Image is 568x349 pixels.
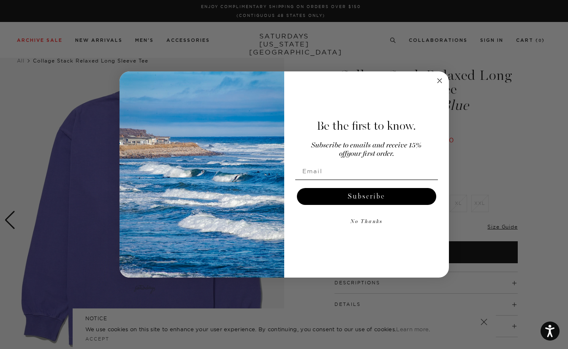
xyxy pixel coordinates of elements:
[120,71,284,278] img: 125c788d-000d-4f3e-b05a-1b92b2a23ec9.jpeg
[347,150,394,158] span: your first order.
[295,163,438,180] input: Email
[295,213,438,230] button: No Thanks
[317,119,416,133] span: Be the first to know.
[311,142,421,149] span: Subscribe to emails and receive 15%
[435,76,445,86] button: Close dialog
[297,188,436,205] button: Subscribe
[339,150,347,158] span: off
[295,180,438,180] img: underline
